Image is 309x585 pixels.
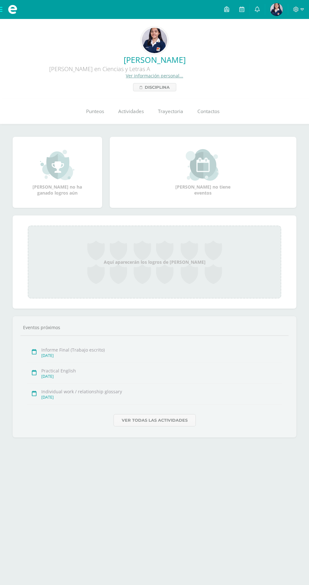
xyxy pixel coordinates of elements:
[111,99,151,124] a: Actividades
[41,368,282,374] div: Practical English
[118,108,144,115] span: Actividades
[41,347,282,353] div: Informe Final (Trabajo escrito)
[197,108,219,115] span: Contactos
[20,324,289,330] div: Eventos próximos
[5,65,194,73] div: [PERSON_NAME] en Ciencias y Letras A
[114,414,196,426] a: Ver todas las actividades
[41,353,282,358] div: [DATE]
[142,28,167,53] img: 3cfc98d58c2174fbae533f788d79ebb5.png
[126,73,183,79] a: Ver información personal...
[41,374,282,379] div: [DATE]
[270,3,283,16] img: 2d846379f03ebe82ef7bc4fec79bba82.png
[28,226,281,299] div: Aquí aparecerán los logros de [PERSON_NAME]
[41,395,282,400] div: [DATE]
[5,54,304,65] a: [PERSON_NAME]
[158,108,183,115] span: Trayectoria
[186,149,220,181] img: event_small.png
[190,99,226,124] a: Contactos
[26,149,89,196] div: [PERSON_NAME] no ha ganado logros aún
[41,389,282,395] div: Individual work / relationship glossary
[172,149,235,196] div: [PERSON_NAME] no tiene eventos
[86,108,104,115] span: Punteos
[145,83,170,91] span: Disciplina
[79,99,111,124] a: Punteos
[40,149,74,181] img: achievement_small.png
[133,83,176,91] a: Disciplina
[151,99,190,124] a: Trayectoria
